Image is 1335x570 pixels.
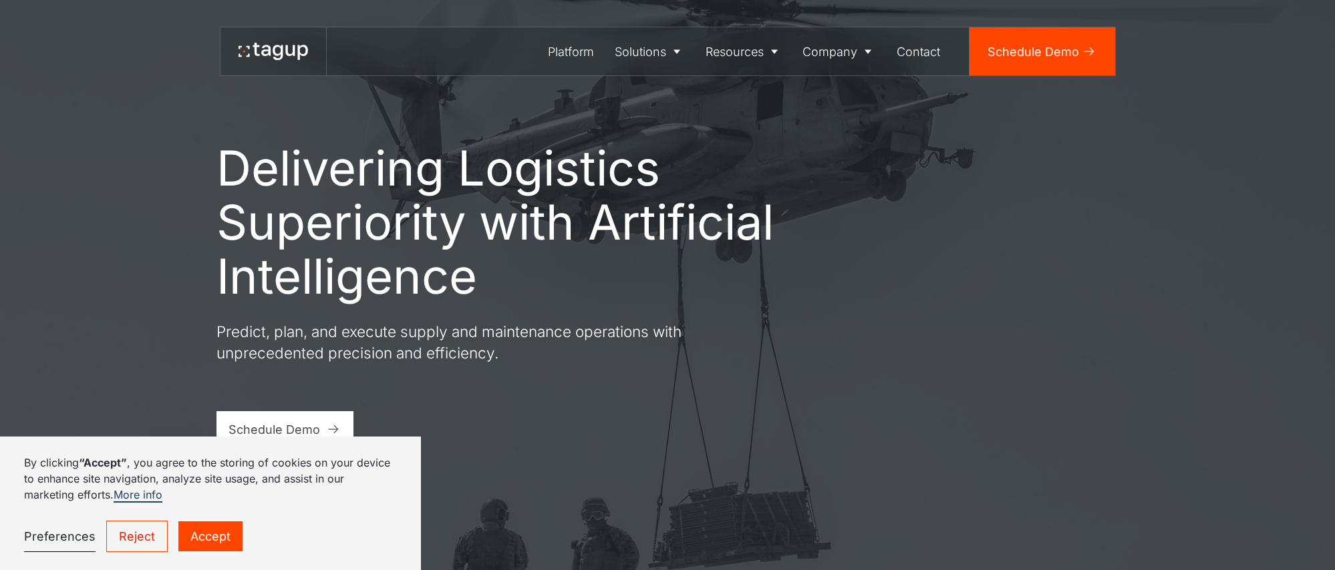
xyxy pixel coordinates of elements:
div: Contact [897,43,940,61]
a: Solutions [605,27,696,75]
a: Platform [537,27,605,75]
a: Company [792,27,887,75]
div: Schedule Demo [988,43,1079,61]
a: Contact [886,27,951,75]
p: Predict, plan, and execute supply and maintenance operations with unprecedented precision and eff... [216,321,698,363]
h1: Delivering Logistics Superiority with Artificial Intelligence [216,141,778,303]
a: More info [114,488,162,503]
div: Company [802,43,857,61]
div: Platform [548,43,594,61]
div: Resources [706,43,764,61]
a: Preferences [24,521,96,552]
a: Schedule Demo [216,411,353,447]
p: By clicking , you agree to the storing of cookies on your device to enhance site navigation, anal... [24,455,397,503]
a: Schedule Demo [970,27,1115,75]
a: Reject [106,521,168,552]
div: Schedule Demo [229,420,320,439]
a: Accept [178,521,243,551]
a: Resources [695,27,792,75]
div: Solutions [615,43,666,61]
strong: “Accept” [79,456,127,469]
